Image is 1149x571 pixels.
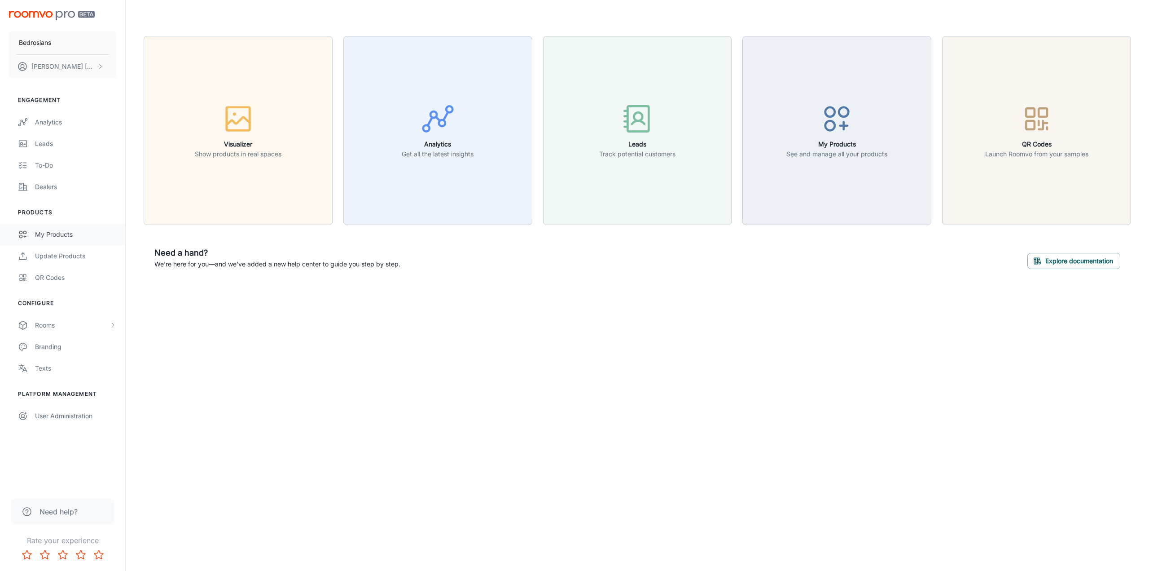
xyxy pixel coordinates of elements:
[786,149,887,159] p: See and manage all your products
[1027,253,1120,269] button: Explore documentation
[9,11,95,20] img: Roomvo PRO Beta
[343,125,532,134] a: AnalyticsGet all the latest insights
[154,247,400,259] h6: Need a hand?
[985,149,1088,159] p: Launch Roomvo from your samples
[35,182,116,192] div: Dealers
[942,36,1131,225] button: QR CodesLaunch Roomvo from your samples
[985,139,1088,149] h6: QR Codes
[35,273,116,283] div: QR Codes
[31,62,95,71] p: [PERSON_NAME] [PERSON_NAME]
[195,139,281,149] h6: Visualizer
[742,125,931,134] a: My ProductsSee and manage all your products
[195,149,281,159] p: Show products in real spaces
[742,36,931,225] button: My ProductsSee and manage all your products
[543,36,732,225] button: LeadsTrack potential customers
[154,259,400,269] p: We're here for you—and we've added a new help center to guide you step by step.
[599,149,675,159] p: Track potential customers
[35,139,116,149] div: Leads
[786,139,887,149] h6: My Products
[402,149,474,159] p: Get all the latest insights
[543,125,732,134] a: LeadsTrack potential customers
[9,55,116,78] button: [PERSON_NAME] [PERSON_NAME]
[599,139,675,149] h6: Leads
[9,31,116,54] button: Bedrosians
[942,125,1131,134] a: QR CodesLaunch Roomvo from your samples
[1027,256,1120,265] a: Explore documentation
[35,251,116,261] div: Update Products
[343,36,532,225] button: AnalyticsGet all the latest insights
[402,139,474,149] h6: Analytics
[144,36,333,225] button: VisualizerShow products in real spaces
[35,230,116,239] div: My Products
[35,117,116,127] div: Analytics
[19,38,51,48] p: Bedrosians
[35,160,116,170] div: To-do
